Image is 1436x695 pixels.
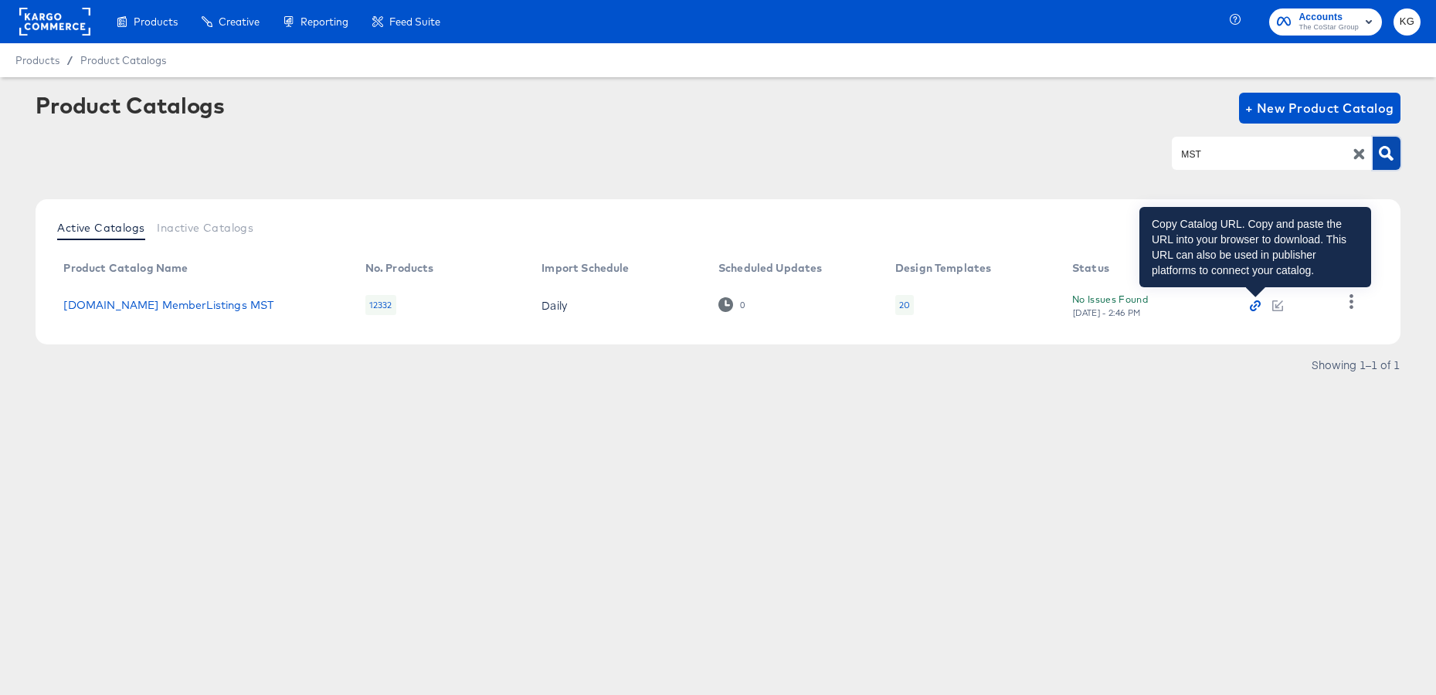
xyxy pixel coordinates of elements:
[57,222,144,234] span: Active Catalogs
[389,15,440,28] span: Feed Suite
[1299,9,1359,25] span: Accounts
[895,262,991,274] div: Design Templates
[365,262,434,274] div: No. Products
[15,54,59,66] span: Products
[895,295,914,315] div: 20
[59,54,80,66] span: /
[718,297,745,312] div: 0
[36,93,224,117] div: Product Catalogs
[739,300,745,310] div: 0
[1239,93,1400,124] button: + New Product Catalog
[1237,256,1326,281] th: Action
[1299,22,1359,34] span: The CoStar Group
[80,54,166,66] a: Product Catalogs
[1245,97,1394,119] span: + New Product Catalog
[1269,8,1382,36] button: AccountsThe CoStar Group
[529,281,706,329] td: Daily
[300,15,348,28] span: Reporting
[157,222,253,234] span: Inactive Catalogs
[219,15,260,28] span: Creative
[718,262,823,274] div: Scheduled Updates
[1394,8,1421,36] button: KG
[541,262,629,274] div: Import Schedule
[365,295,396,315] div: 12332
[1400,13,1414,31] span: KG
[134,15,178,28] span: Products
[1326,256,1384,281] th: More
[63,299,273,311] a: [DOMAIN_NAME] MemberListings MST
[1311,359,1400,370] div: Showing 1–1 of 1
[1178,145,1343,163] input: Search Product Catalogs
[899,299,910,311] div: 20
[1060,256,1237,281] th: Status
[63,262,188,274] div: Product Catalog Name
